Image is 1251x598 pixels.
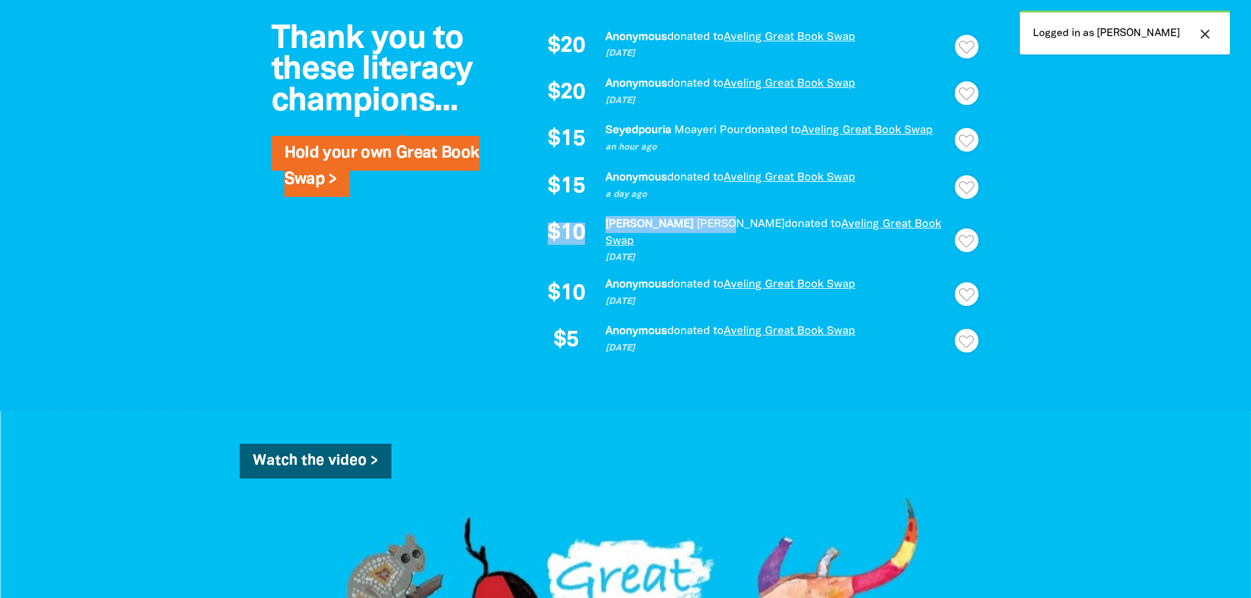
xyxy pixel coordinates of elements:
[605,326,667,336] em: Anonymous
[605,295,950,309] p: [DATE]
[605,219,941,246] a: Aveling Great Book Swap
[548,82,585,104] span: $20
[605,280,667,289] em: Anonymous
[271,24,473,116] span: Thank you to these literacy champions...
[605,125,671,135] em: Seyedpouria
[605,188,950,202] p: a day ago
[554,330,579,352] span: $5
[724,32,855,42] a: Aveling Great Book Swap
[667,79,724,89] span: donated to
[801,125,933,135] a: Aveling Great Book Swap
[605,141,950,154] p: an hour ago
[1197,26,1213,42] i: close
[667,326,724,336] span: donated to
[1193,26,1217,43] button: close
[667,280,724,289] span: donated to
[240,444,391,479] a: Watch the video >
[605,95,950,108] p: [DATE]
[724,173,855,182] a: Aveling Great Book Swap
[745,125,801,135] span: donated to
[674,125,745,135] em: Moayeri Pour
[605,219,693,229] em: [PERSON_NAME]
[548,129,585,151] span: $15
[605,251,950,265] p: [DATE]
[605,32,667,42] em: Anonymous
[548,35,585,58] span: $20
[605,79,667,89] em: Anonymous
[724,79,855,89] a: Aveling Great Book Swap
[548,283,585,305] span: $10
[1020,11,1230,54] div: Logged in as [PERSON_NAME]
[724,326,855,336] a: Aveling Great Book Swap
[533,29,967,359] div: Paginated content
[533,29,967,359] div: Donation stream
[667,32,724,42] span: donated to
[697,219,785,229] em: [PERSON_NAME]
[605,47,950,60] p: [DATE]
[548,223,585,245] span: $10
[667,173,724,182] span: donated to
[284,146,479,187] a: Hold your own Great Book Swap >
[605,342,950,355] p: [DATE]
[605,173,667,182] em: Anonymous
[724,280,855,289] a: Aveling Great Book Swap
[785,219,841,229] span: donated to
[548,176,585,198] span: $15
